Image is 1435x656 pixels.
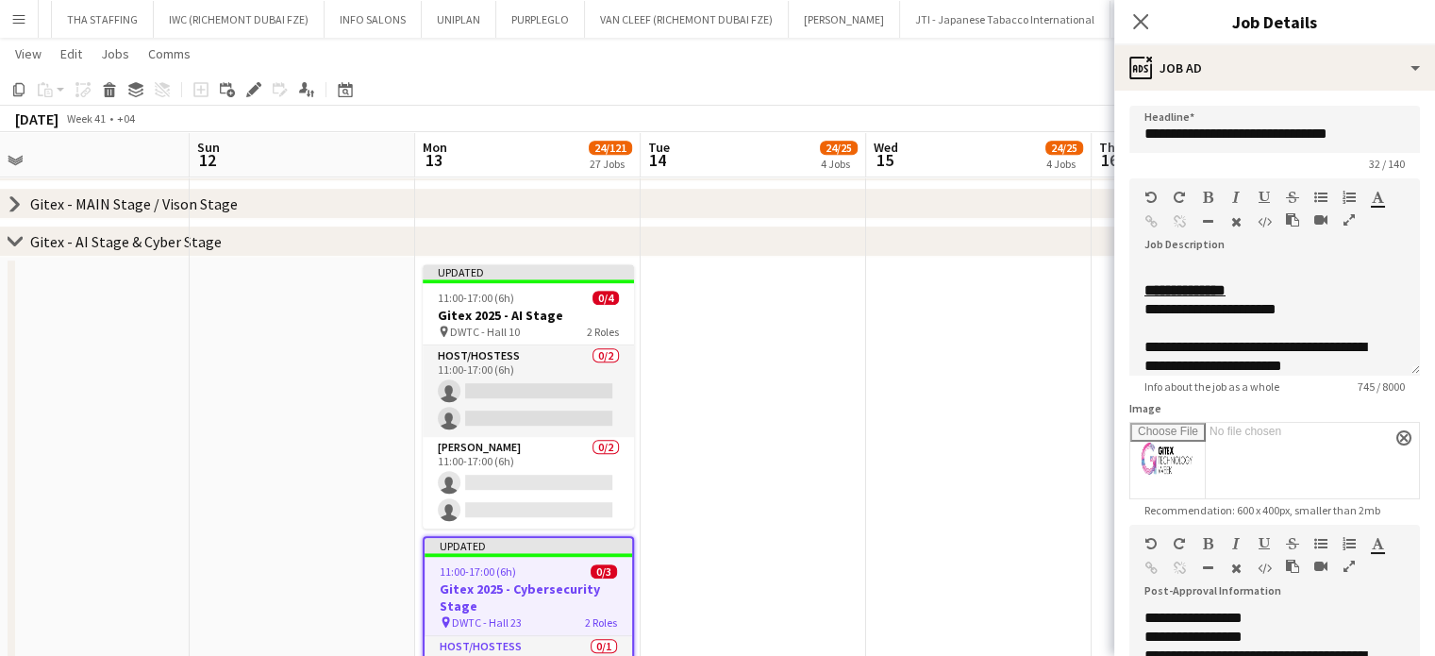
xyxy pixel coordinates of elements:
[496,1,585,38] button: PURPLEGLO
[420,149,447,171] span: 13
[1371,536,1384,551] button: Text Color
[1258,214,1271,229] button: HTML Code
[1371,190,1384,205] button: Text Color
[8,42,49,66] a: View
[1045,141,1083,155] span: 24/25
[1286,212,1299,227] button: Paste as plain text
[1114,45,1435,91] div: Job Ad
[53,42,90,66] a: Edit
[589,141,632,155] span: 24/121
[1201,214,1214,229] button: Horizontal Line
[194,149,220,171] span: 12
[789,1,900,38] button: [PERSON_NAME]
[452,615,522,630] span: DWTC - Hall 23
[871,149,898,171] span: 15
[1286,190,1299,205] button: Strikethrough
[425,538,632,553] div: Updated
[592,291,619,305] span: 0/4
[1110,1,1263,38] button: SLS HOTEL & RESIDENCES
[900,1,1110,38] button: JTI - Japanese Tabacco International
[154,1,325,38] button: IWC (RICHEMONT DUBAI FZE)
[1229,536,1243,551] button: Italic
[60,45,82,62] span: Edit
[1173,536,1186,551] button: Redo
[1046,157,1082,171] div: 4 Jobs
[1343,190,1356,205] button: Ordered List
[423,139,447,156] span: Mon
[585,1,789,38] button: VAN CLEEF (RICHEMONT DUBAI FZE)
[645,149,670,171] span: 14
[425,580,632,614] h3: Gitex 2025 - Cybersecurity Stage
[1314,190,1327,205] button: Unordered List
[821,157,857,171] div: 4 Jobs
[1258,536,1271,551] button: Underline
[1114,9,1435,34] h3: Job Details
[30,194,238,213] div: Gitex - MAIN Stage / Vison Stage
[101,45,129,62] span: Jobs
[820,141,858,155] span: 24/25
[15,109,58,128] div: [DATE]
[423,264,634,279] div: Updated
[1286,536,1299,551] button: Strikethrough
[874,139,898,156] span: Wed
[1229,214,1243,229] button: Clear Formatting
[423,345,634,437] app-card-role: Host/Hostess0/211:00-17:00 (6h)
[1258,561,1271,576] button: HTML Code
[1229,561,1243,576] button: Clear Formatting
[141,42,198,66] a: Comms
[1201,561,1214,576] button: Horizontal Line
[1096,149,1123,171] span: 16
[52,1,154,38] button: THA STAFFING
[62,111,109,126] span: Week 41
[591,564,617,579] span: 0/3
[325,1,422,38] button: INFO SALONS
[148,45,191,62] span: Comms
[1144,536,1158,551] button: Undo
[422,1,496,38] button: UNIPLAN
[93,42,137,66] a: Jobs
[423,307,634,324] h3: Gitex 2025 - AI Stage
[1354,157,1420,171] span: 32 / 140
[440,564,516,579] span: 11:00-17:00 (6h)
[1201,190,1214,205] button: Bold
[1144,190,1158,205] button: Undo
[585,615,617,630] span: 2 Roles
[1129,503,1395,517] span: Recommendation: 600 x 400px, smaller than 2mb
[587,325,619,339] span: 2 Roles
[15,45,42,62] span: View
[1173,190,1186,205] button: Redo
[1129,379,1294,394] span: Info about the job as a whole
[423,264,634,529] app-job-card: Updated11:00-17:00 (6h)0/4Gitex 2025 - AI Stage DWTC - Hall 102 RolesHost/Hostess0/211:00-17:00 (...
[1314,536,1327,551] button: Unordered List
[1286,559,1299,574] button: Paste as plain text
[117,111,135,126] div: +04
[1314,212,1327,227] button: Insert video
[1343,379,1420,394] span: 745 / 8000
[1314,559,1327,574] button: Insert video
[450,325,520,339] span: DWTC - Hall 10
[1258,190,1271,205] button: Underline
[1201,536,1214,551] button: Bold
[30,232,222,251] div: Gitex - AI Stage & Cyber Stage
[438,291,514,305] span: 11:00-17:00 (6h)
[1099,139,1123,156] span: Thu
[423,437,634,529] app-card-role: [PERSON_NAME]0/211:00-17:00 (6h)
[648,139,670,156] span: Tue
[197,139,220,156] span: Sun
[1343,212,1356,227] button: Fullscreen
[1229,190,1243,205] button: Italic
[1343,559,1356,574] button: Fullscreen
[1343,536,1356,551] button: Ordered List
[590,157,631,171] div: 27 Jobs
